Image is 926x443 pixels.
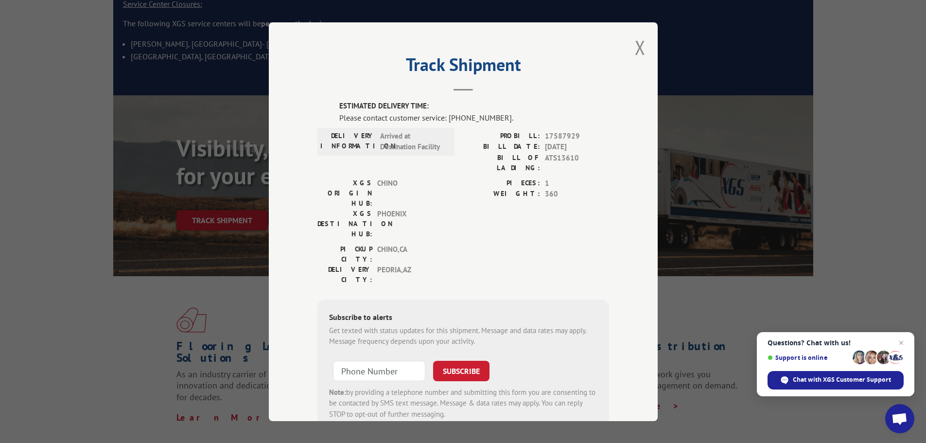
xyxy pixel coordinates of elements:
span: Support is online [768,354,849,361]
label: XGS ORIGIN HUB: [317,177,372,208]
span: 360 [545,189,609,200]
span: [DATE] [545,142,609,153]
span: Arrived at Destination Facility [380,130,446,152]
span: 1 [545,177,609,189]
label: PICKUP CITY: [317,244,372,264]
span: PHOENIX [377,208,443,239]
span: CHINO , CA [377,244,443,264]
input: Phone Number [333,360,425,381]
label: ESTIMATED DELIVERY TIME: [339,101,609,112]
span: CHINO [377,177,443,208]
label: BILL OF LADING: [463,152,540,173]
div: by providing a telephone number and submitting this form you are consenting to be contacted by SM... [329,387,597,420]
span: Chat with XGS Customer Support [768,371,904,390]
label: PROBILL: [463,130,540,142]
a: Open chat [885,404,914,433]
label: DELIVERY CITY: [317,264,372,284]
span: Chat with XGS Customer Support [793,375,891,384]
label: DELIVERY INFORMATION: [320,130,375,152]
button: Close modal [635,35,646,60]
span: 17587929 [545,130,609,142]
button: SUBSCRIBE [433,360,489,381]
div: Get texted with status updates for this shipment. Message and data rates may apply. Message frequ... [329,325,597,347]
span: PEORIA , AZ [377,264,443,284]
label: BILL DATE: [463,142,540,153]
label: XGS DESTINATION HUB: [317,208,372,239]
div: Subscribe to alerts [329,311,597,325]
label: PIECES: [463,177,540,189]
label: WEIGHT: [463,189,540,200]
h2: Track Shipment [317,58,609,76]
div: Please contact customer service: [PHONE_NUMBER]. [339,111,609,123]
strong: Note: [329,387,346,396]
span: Questions? Chat with us! [768,339,904,347]
span: ATS13610 [545,152,609,173]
